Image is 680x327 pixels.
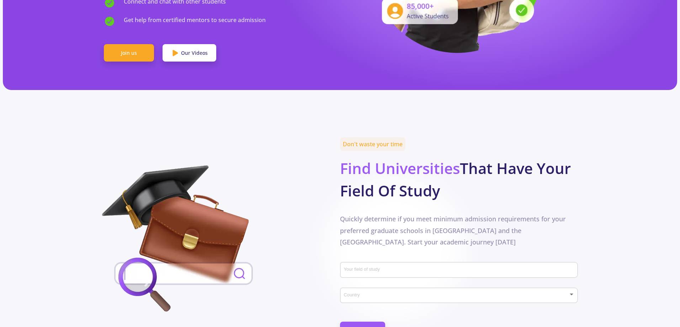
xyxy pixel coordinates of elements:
span: Quickly determine if you meet minimum admission requirements for your preferred graduate schools ... [340,215,566,246]
span: Get help from certified mentors to secure admission [124,16,266,27]
span: Our Videos [181,49,208,57]
b: That Have Your Field Of Study [340,158,571,201]
a: Our Videos [163,44,216,62]
a: Join us [104,44,154,62]
span: Find Universities [340,158,460,178]
img: field [102,165,265,315]
span: Don't waste your time [340,137,405,151]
